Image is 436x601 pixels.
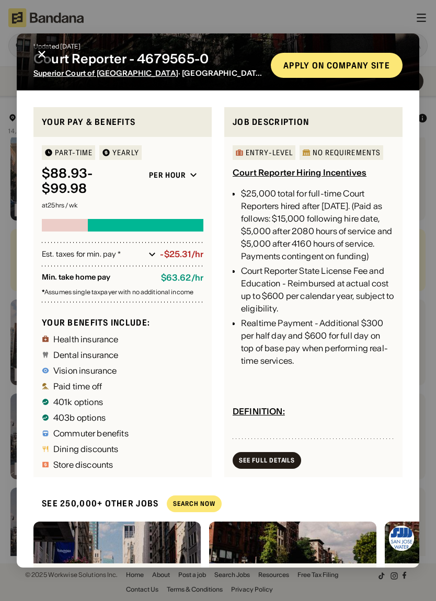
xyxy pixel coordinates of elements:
[53,413,106,422] div: 403b options
[42,273,153,283] div: Min. take home pay
[173,501,215,507] div: Search Now
[33,52,262,67] div: Court Reporter - 4679565-0
[283,61,390,70] div: Apply on company site
[246,149,293,156] div: Entry-Level
[33,490,158,517] div: See 250,000+ other jobs
[33,68,178,78] span: Superior Court of [GEOGRAPHIC_DATA]
[53,429,129,437] div: Commuter benefits
[389,526,414,551] img: San Jose Water logo
[233,167,366,178] u: Court Reporter Hiring Incentives
[53,445,119,453] div: Dining discounts
[112,149,139,156] div: YEARLY
[149,170,186,180] div: Per hour
[313,149,381,156] div: No Requirements
[241,264,394,315] div: Court Reporter State License Fee and Education - Reimbursed at actual cost up to $600 per calenda...
[42,202,203,209] div: at 25 hrs / wk
[53,351,119,359] div: Dental insurance
[233,115,394,129] div: Job Description
[233,406,285,417] div: DEFINITION:
[53,382,102,390] div: Paid time off
[55,149,93,156] div: Part-time
[42,166,139,197] div: $ 88.93 - $99.98
[53,398,103,406] div: 401k options
[53,366,117,375] div: Vision insurance
[239,457,295,464] div: See Full Details
[33,69,262,78] div: · [GEOGRAPHIC_DATA][PERSON_NAME], [GEOGRAPHIC_DATA], [US_STATE]
[241,187,394,262] div: $25,000 total for full-time Court Reporters hired after [DATE]. (Paid as follows: $15,000 followi...
[42,317,203,328] div: Your benefits include:
[42,249,144,260] div: Est. taxes for min. pay *
[42,289,203,295] div: Assumes single taxpayer with no additional income
[53,335,119,343] div: Health insurance
[161,273,203,283] div: $ 63.62 / hr
[33,43,262,50] div: Updated [DATE]
[42,115,203,129] div: Your pay & benefits
[53,460,113,469] div: Store discounts
[160,249,203,259] div: -$25.31/hr
[241,317,394,367] div: Realtime Payment - Additional $300 per half day and $600 for full day on top of base pay when per...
